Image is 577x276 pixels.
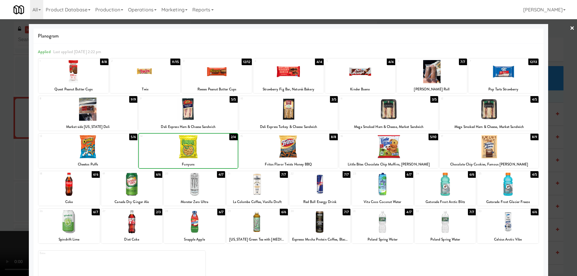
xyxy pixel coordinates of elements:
div: 3/5 [330,96,338,103]
div: 227/7Red Bull Energy Drink [289,171,351,206]
div: 336/6Celsius Arctic Vibe [477,209,539,243]
div: 14 [140,134,188,139]
div: 22 [291,171,320,176]
div: 307/7Espresso Mocha Protein Coffee, Black Rifle [289,209,351,243]
div: Spindrift Lime [38,236,100,243]
div: Monster Zero Ultra [164,198,225,206]
div: 32 [416,209,445,214]
div: Coke [38,198,100,206]
div: 1 [40,59,74,64]
div: Celsius Arctic Vibe [477,236,539,243]
div: 7/7 [343,171,350,178]
div: Red Bull Energy Drink [290,198,350,206]
div: Pop Tarts Strawberry [469,86,538,93]
div: 4/7 [405,209,413,215]
div: Fritos Flavor Twists Honey BBQ [239,161,338,168]
div: Snapple Apple [164,236,225,243]
div: 6/6 [468,171,476,178]
div: Deli Express Turkey & Cheese Sandwich [240,123,337,131]
div: 286/7Snapple Apple [164,209,225,243]
div: 27 [102,209,132,214]
div: Gatorade Frost Glacier Freeze [478,198,538,206]
div: 9 [140,96,188,101]
div: 4/4 [315,59,323,65]
div: 8/8 [329,134,338,140]
div: 16 [340,134,389,139]
div: Chocolate Chip Cookies, Famous [PERSON_NAME] [441,161,538,168]
div: 8/9 [530,134,539,140]
div: 135/6Cheetos Puffs [38,134,137,168]
div: 236/7Vita Coco Coconut Water [352,171,413,206]
div: 33 [478,209,508,214]
span: Applied [38,49,51,55]
div: Espresso Mocha Protein Coffee, Black Rifle [289,236,351,243]
div: 266/7Spindrift Lime [38,209,100,243]
div: Pop Tarts Strawberry [469,86,539,93]
div: Extra [40,251,122,256]
div: Reeses Peanut Butter Cups [183,86,251,93]
div: 11 [340,96,389,101]
div: 4/4 [387,59,395,65]
div: 5 [326,59,360,64]
div: 6/7 [92,209,99,215]
div: Market side [US_STATE] Deli [38,123,137,131]
div: La Colombe Coffee, Vanilla Draft [227,198,287,206]
div: 312/12Reeses Peanut Butter Cups [182,59,252,93]
div: 18/8Quest Peanut Butter Cups [38,59,108,93]
div: 4/5 [530,96,539,103]
div: 712/13Pop Tarts Strawberry [469,59,539,93]
div: Mega Smoked Ham & Cheese, Market Sandwich [440,123,539,131]
div: 9/9 [129,96,137,103]
div: Chocolate Chip Cookies, Famous [PERSON_NAME] [440,161,539,168]
span: Planogram [38,32,539,41]
div: Market side [US_STATE] Deli [39,123,136,131]
div: 28 [165,209,194,214]
div: 178/9Chocolate Chip Cookies, Famous [PERSON_NAME] [440,134,539,168]
div: 25 [478,171,508,176]
div: 23 [353,171,383,176]
div: 12/13 [528,59,539,65]
div: 3/5 [430,96,438,103]
div: Quest Peanut Butter Cups [39,86,108,93]
div: 21 [228,171,257,176]
div: 103/5Deli Express Turkey & Cheese Sandwich [239,96,338,131]
div: 204/7Monster Zero Ultra [164,171,225,206]
div: Red Bull Energy Drink [289,198,351,206]
div: Poland Spring Water [415,236,476,243]
div: 26 [40,209,69,214]
div: Twix [111,86,179,93]
div: 6/6 [280,209,288,215]
div: Gatorade Frost Arctic Blitz [416,198,475,206]
div: 31 [353,209,383,214]
div: 6 [398,59,432,64]
div: 5/6 [129,134,137,140]
div: 6/7 [217,209,225,215]
div: Espresso Mocha Protein Coffee, Black Rifle [290,236,350,243]
div: 4/5 [530,171,539,178]
div: 18 [40,171,69,176]
div: 6/6 [531,209,539,215]
div: 44/4Strawberry Fig Bar, Nature's Bakery [253,59,323,93]
div: Poland Spring Water [352,236,413,243]
div: 186/6Coke [38,171,100,206]
div: 2/3 [154,209,162,215]
div: 4/7 [217,171,225,178]
div: Fritos Flavor Twists Honey BBQ [240,161,337,168]
div: [US_STATE] Green Tea with [MEDICAL_DATA] and Honey [227,236,287,243]
div: 13 [40,134,88,139]
div: 158/8Fritos Flavor Twists Honey BBQ [239,134,338,168]
div: Mega Smoked Ham & Cheese, Market Sandwich [441,123,538,131]
div: Monster Zero Ultra [165,198,224,206]
div: 24 [416,171,445,176]
div: 165/10Little Bites Chocolate Chip Muffins, [PERSON_NAME] [339,134,438,168]
div: Diet Coke [101,236,163,243]
div: 54/4Kinder Bueno [325,59,395,93]
div: Spindrift Lime [39,236,99,243]
div: 19 [102,171,132,176]
div: 12 [441,96,489,101]
div: 8/8 [100,59,108,65]
div: Vita Coco Coconut Water [352,198,413,206]
div: 7 [470,59,504,64]
a: × [570,19,575,38]
div: 20 [165,171,194,176]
